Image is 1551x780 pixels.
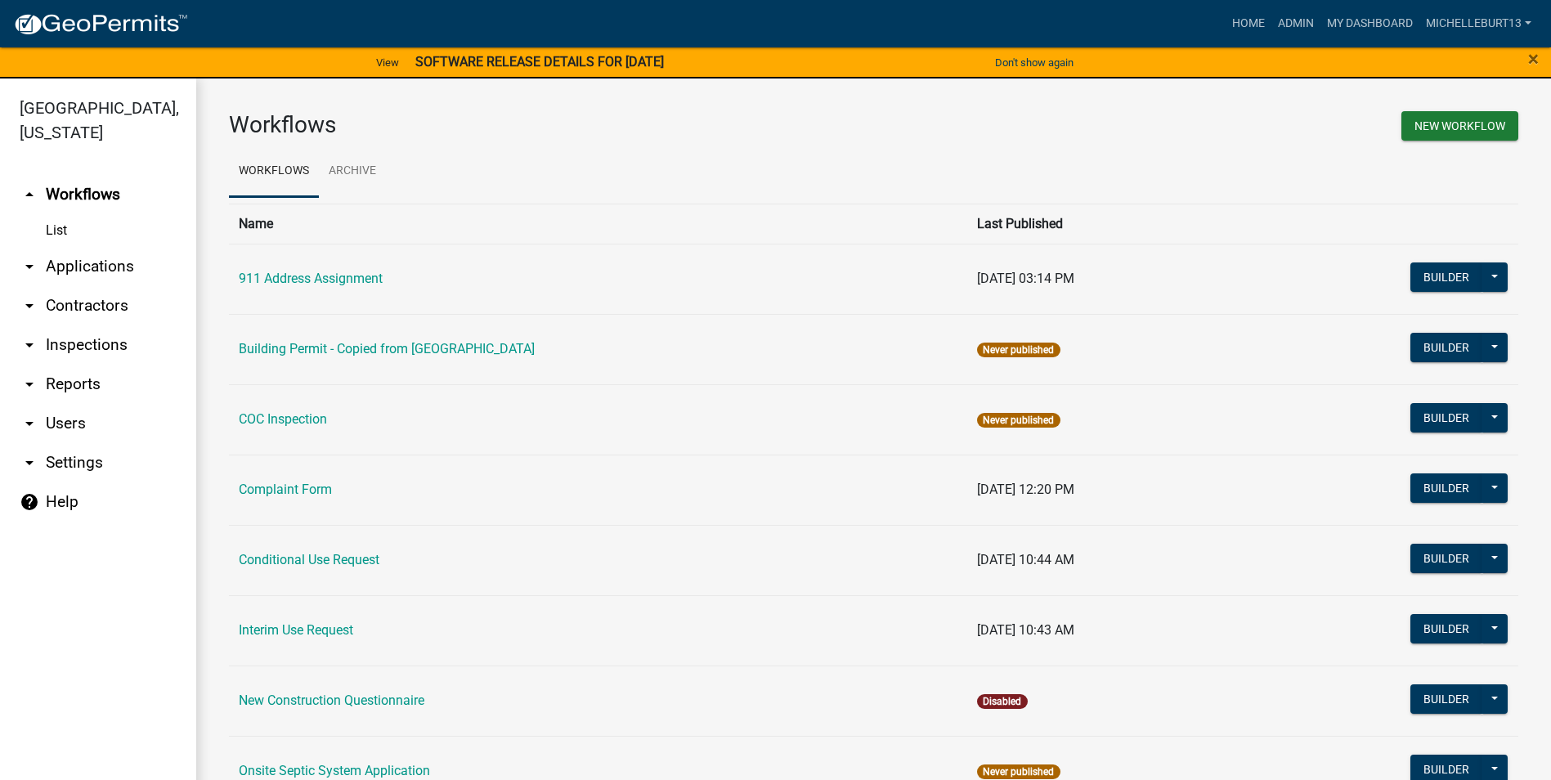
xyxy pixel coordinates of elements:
[1410,544,1482,573] button: Builder
[239,341,535,356] a: Building Permit - Copied from [GEOGRAPHIC_DATA]
[977,343,1060,357] span: Never published
[20,296,39,316] i: arrow_drop_down
[1401,111,1518,141] button: New Workflow
[1410,403,1482,433] button: Builder
[1528,47,1539,70] span: ×
[1419,8,1538,39] a: michelleburt13
[239,271,383,286] a: 911 Address Assignment
[1410,614,1482,643] button: Builder
[988,49,1080,76] button: Don't show again
[20,257,39,276] i: arrow_drop_down
[229,204,967,244] th: Name
[977,482,1074,497] span: [DATE] 12:20 PM
[1320,8,1419,39] a: My Dashboard
[20,492,39,512] i: help
[239,482,332,497] a: Complaint Form
[977,271,1074,286] span: [DATE] 03:14 PM
[1410,684,1482,714] button: Builder
[977,694,1027,709] span: Disabled
[239,763,430,778] a: Onsite Septic System Application
[370,49,406,76] a: View
[229,146,319,198] a: Workflows
[239,411,327,427] a: COC Inspection
[20,185,39,204] i: arrow_drop_up
[415,54,664,69] strong: SOFTWARE RELEASE DETAILS FOR [DATE]
[1226,8,1271,39] a: Home
[977,552,1074,567] span: [DATE] 10:44 AM
[1410,262,1482,292] button: Builder
[977,764,1060,779] span: Never published
[967,204,1241,244] th: Last Published
[20,374,39,394] i: arrow_drop_down
[1410,333,1482,362] button: Builder
[1271,8,1320,39] a: Admin
[229,111,862,139] h3: Workflows
[20,414,39,433] i: arrow_drop_down
[20,335,39,355] i: arrow_drop_down
[977,622,1074,638] span: [DATE] 10:43 AM
[239,622,353,638] a: Interim Use Request
[239,693,424,708] a: New Construction Questionnaire
[977,413,1060,428] span: Never published
[239,552,379,567] a: Conditional Use Request
[319,146,386,198] a: Archive
[1528,49,1539,69] button: Close
[1410,473,1482,503] button: Builder
[20,453,39,473] i: arrow_drop_down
